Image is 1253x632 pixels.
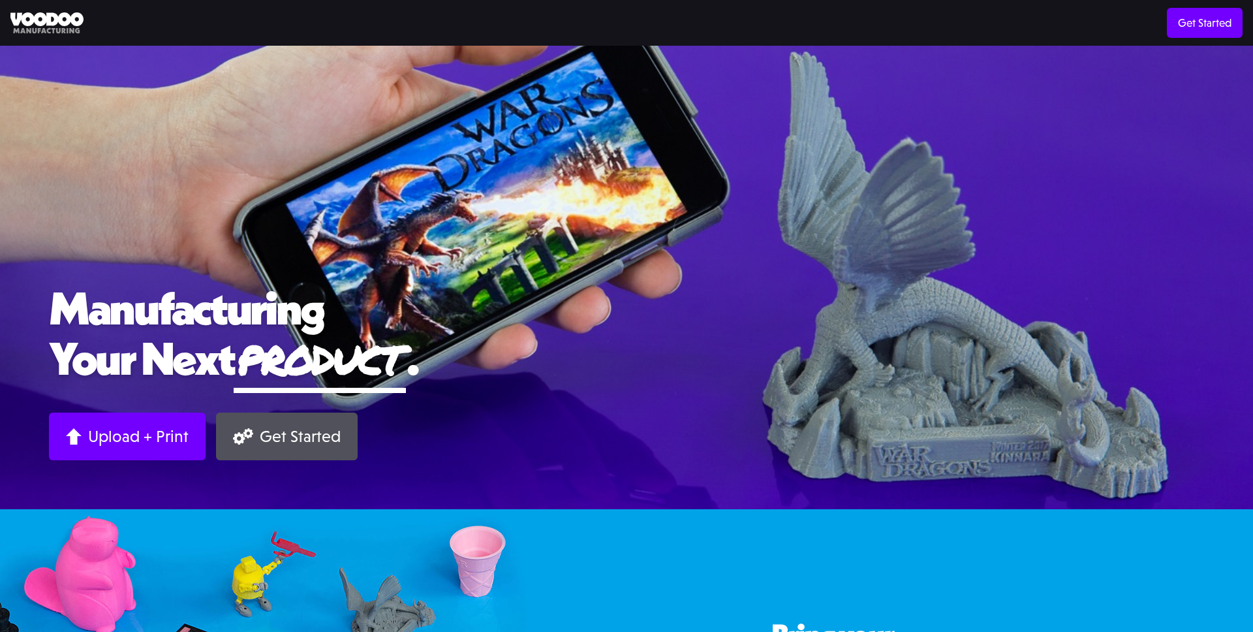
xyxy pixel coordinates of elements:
img: Gears [233,428,253,445]
span: product [234,330,406,387]
h1: Manufacturing Your Next . [49,283,1204,393]
img: Arrow up [66,428,82,445]
a: Upload + Print [49,413,206,460]
div: Get Started [260,426,341,447]
a: Get Started [1167,8,1243,38]
img: Voodoo Manufacturing logo [10,12,84,34]
div: Upload + Print [88,426,189,447]
a: Get Started [216,413,358,460]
